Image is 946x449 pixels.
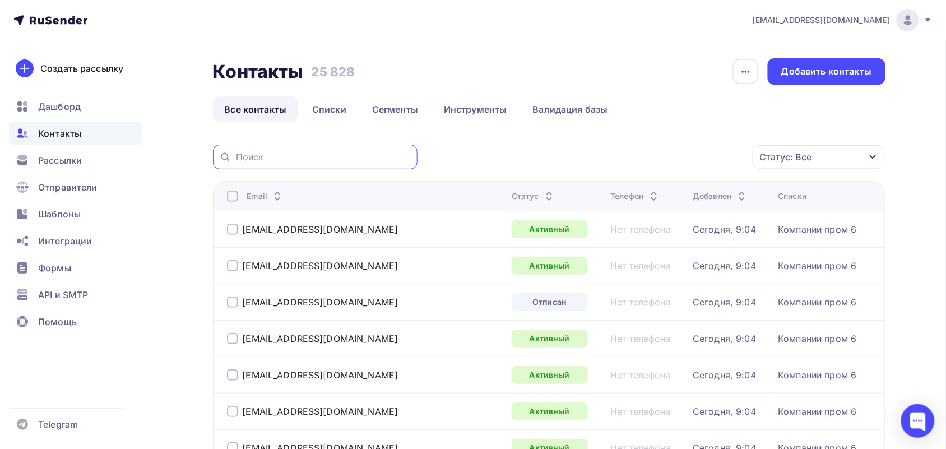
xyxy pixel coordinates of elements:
div: Списки [778,191,807,202]
a: Компании пром 6 [778,297,857,308]
a: [EMAIL_ADDRESS][DOMAIN_NAME] [243,224,398,235]
a: Компании пром 6 [778,224,857,235]
a: [EMAIL_ADDRESS][DOMAIN_NAME] [243,297,398,308]
a: Отправители [9,176,142,198]
a: Отписан [512,293,588,311]
div: Статус [512,191,556,202]
a: [EMAIL_ADDRESS][DOMAIN_NAME] [243,406,398,417]
input: Поиск [236,151,411,163]
div: Создать рассылку [40,62,123,75]
a: Нет телефона [611,369,671,381]
a: Активный [512,366,588,384]
a: Списки [300,96,358,122]
span: Формы [38,261,71,275]
span: API и SMTP [38,288,88,302]
div: Телефон [611,191,661,202]
span: [EMAIL_ADDRESS][DOMAIN_NAME] [753,15,890,26]
a: Сегодня, 9:04 [693,406,756,417]
a: Активный [512,257,588,275]
a: Активный [512,402,588,420]
a: [EMAIL_ADDRESS][DOMAIN_NAME] [243,333,398,344]
div: Добавлен [693,191,748,202]
a: Компании пром 6 [778,260,857,271]
a: Компании пром 6 [778,406,857,417]
a: [EMAIL_ADDRESS][DOMAIN_NAME] [753,9,933,31]
span: Рассылки [38,154,82,167]
span: Отправители [38,180,98,194]
a: Нет телефона [611,297,671,308]
a: Дашборд [9,95,142,118]
a: Компании пром 6 [778,333,857,344]
div: Email [247,191,285,202]
span: Помощь [38,315,77,328]
a: Нет телефона [611,224,671,235]
a: Компании пром 6 [778,369,857,381]
a: Активный [512,330,588,348]
a: Все контакты [213,96,299,122]
a: Сегодня, 9:04 [693,260,756,271]
a: Сегодня, 9:04 [693,369,756,381]
span: Интеграции [38,234,92,248]
a: [EMAIL_ADDRESS][DOMAIN_NAME] [243,369,398,381]
a: Контакты [9,122,142,145]
h2: Контакты [213,61,304,83]
div: Статус: Все [760,150,812,164]
button: Статус: Все [752,145,885,169]
a: Шаблоны [9,203,142,225]
span: Telegram [38,418,78,431]
h3: 25 828 [312,64,355,80]
div: Добавить контакты [781,65,871,78]
a: Активный [512,220,588,238]
span: Дашборд [38,100,81,113]
a: Сегменты [360,96,430,122]
a: Формы [9,257,142,279]
span: Контакты [38,127,81,140]
a: Сегодня, 9:04 [693,297,756,308]
a: Нет телефона [611,333,671,344]
a: Рассылки [9,149,142,172]
span: Шаблоны [38,207,81,221]
a: Сегодня, 9:04 [693,333,756,344]
a: Инструменты [432,96,519,122]
a: Нет телефона [611,260,671,271]
a: Сегодня, 9:04 [693,224,756,235]
a: [EMAIL_ADDRESS][DOMAIN_NAME] [243,260,398,271]
a: Нет телефона [611,406,671,417]
a: Валидация базы [521,96,620,122]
